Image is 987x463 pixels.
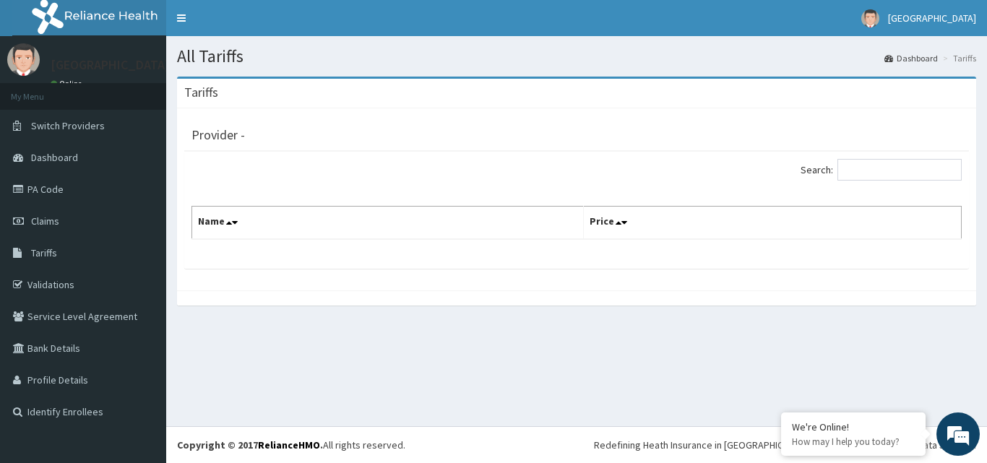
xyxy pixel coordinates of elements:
span: Dashboard [31,151,78,164]
img: User Image [7,43,40,76]
img: User Image [861,9,879,27]
h3: Provider - [191,129,245,142]
h3: Tariffs [184,86,218,99]
a: Dashboard [884,52,938,64]
th: Price [584,207,962,240]
div: Redefining Heath Insurance in [GEOGRAPHIC_DATA] using Telemedicine and Data Science! [594,438,976,452]
span: Switch Providers [31,119,105,132]
label: Search: [801,159,962,181]
p: [GEOGRAPHIC_DATA] [51,59,170,72]
footer: All rights reserved. [166,426,987,463]
input: Search: [837,159,962,181]
th: Name [192,207,584,240]
a: Online [51,79,85,89]
li: Tariffs [939,52,976,64]
a: RelianceHMO [258,438,320,451]
div: We're Online! [792,420,915,433]
strong: Copyright © 2017 . [177,438,323,451]
h1: All Tariffs [177,47,976,66]
span: Tariffs [31,246,57,259]
span: [GEOGRAPHIC_DATA] [888,12,976,25]
p: How may I help you today? [792,436,915,448]
span: Claims [31,215,59,228]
